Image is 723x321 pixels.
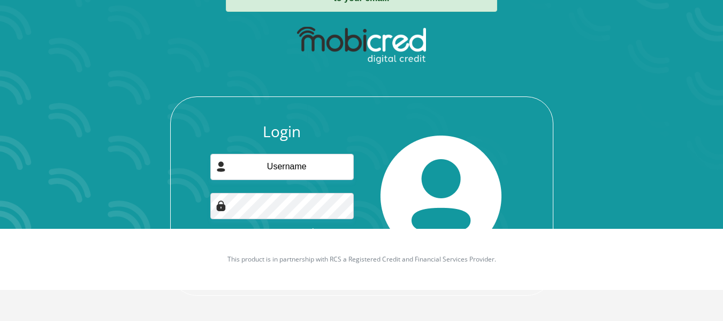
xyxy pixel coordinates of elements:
[210,154,354,180] input: Username
[65,255,659,264] p: This product is in partnership with RCS a Registered Credit and Financial Services Provider.
[216,200,226,211] img: Image
[246,226,318,238] a: Forgot password?
[297,27,426,64] img: mobicred logo
[216,161,226,172] img: user-icon image
[210,123,354,141] h3: Login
